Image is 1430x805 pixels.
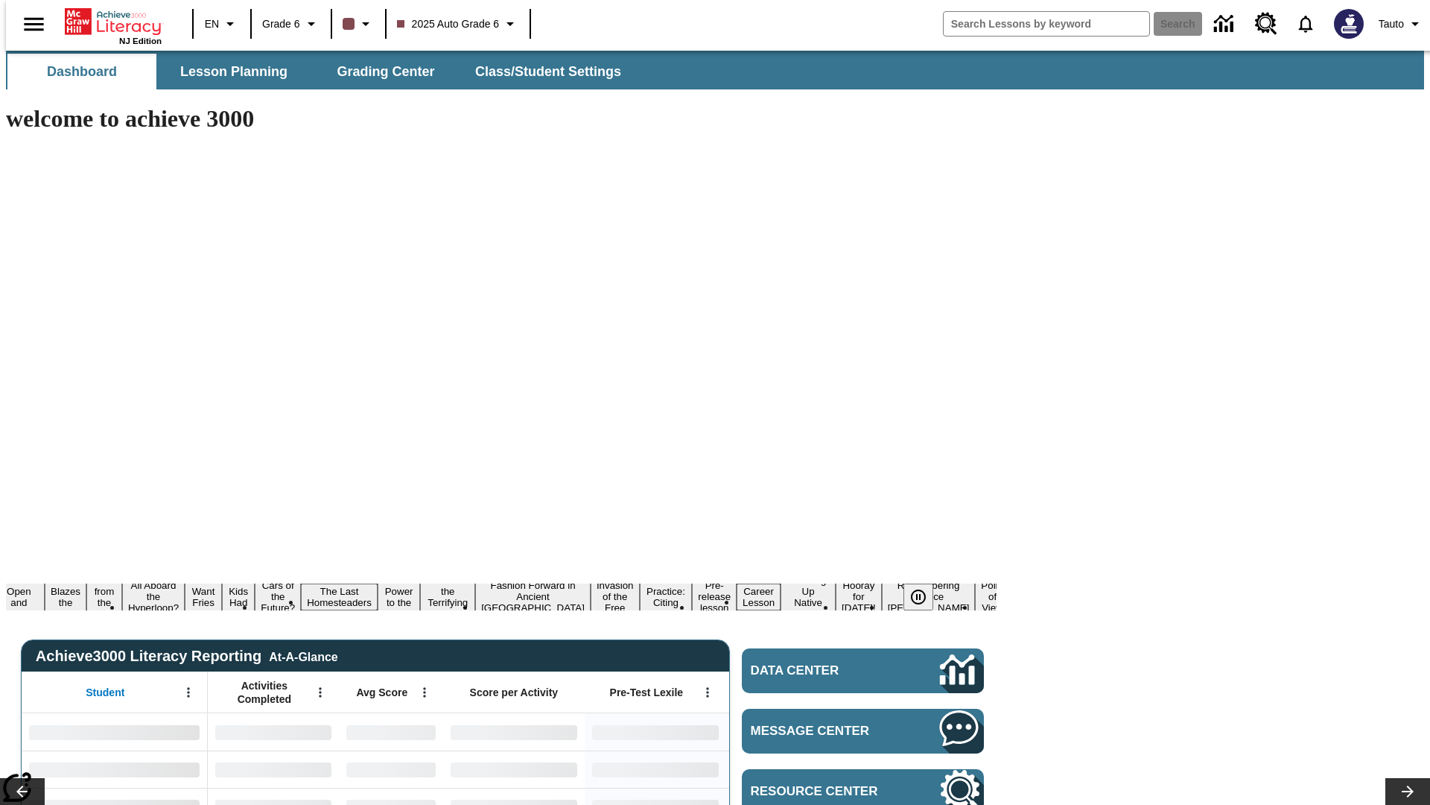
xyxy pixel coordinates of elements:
a: Home [65,7,162,37]
span: Avg Score [356,686,407,699]
button: Slide 15 Pre-release lesson [692,578,737,616]
span: EN [205,16,219,32]
a: Notifications [1286,4,1325,43]
button: Open Menu [696,681,719,704]
a: Resource Center, Will open in new tab [1246,4,1286,44]
div: At-A-Glance [269,648,337,664]
button: Slide 10 Solar Power to the People [378,572,421,622]
span: Dashboard [47,63,117,80]
button: Slide 14 Mixed Practice: Citing Evidence [640,572,693,622]
button: Open Menu [413,681,436,704]
div: SubNavbar [6,54,635,89]
button: Lesson Planning [159,54,308,89]
button: Slide 18 Hooray for Constitution Day! [836,578,882,616]
button: Slide 12 Fashion Forward in Ancient Rome [475,578,591,616]
span: Achieve3000 Literacy Reporting [36,648,338,665]
span: Tauto [1379,16,1404,32]
a: Message Center [742,709,984,754]
span: Pre-Test Lexile [610,686,684,699]
span: Lesson Planning [180,63,287,80]
button: Slide 20 Point of View [975,578,1009,616]
div: Home [65,5,162,45]
span: 2025 Auto Grade 6 [397,16,500,32]
div: SubNavbar [6,51,1424,89]
button: Slide 17 Cooking Up Native Traditions [781,572,836,622]
a: Data Center [1205,4,1246,45]
input: search field [944,12,1149,36]
div: No Data, [208,751,339,788]
span: Score per Activity [470,686,559,699]
a: Data Center [742,648,984,693]
button: Slide 13 The Invasion of the Free CD [591,566,640,627]
button: Language: EN, Select a language [198,10,246,37]
button: Class/Student Settings [463,54,633,89]
span: Class/Student Settings [475,63,621,80]
button: Open Menu [177,681,200,704]
img: Avatar [1334,9,1364,39]
span: Resource Center [751,784,895,799]
button: Slide 7 Dirty Jobs Kids Had To Do [222,561,255,633]
span: Activities Completed [215,679,314,706]
button: Grading Center [311,54,460,89]
span: Grade 6 [262,16,300,32]
span: Student [86,686,124,699]
button: Class color is dark brown. Change class color [337,10,381,37]
button: Slide 8 Cars of the Future? [255,578,301,616]
button: Slide 19 Remembering Justice O'Connor [882,578,976,616]
button: Slide 11 Attack of the Terrifying Tomatoes [420,572,475,622]
h1: welcome to achieve 3000 [6,105,997,133]
div: No Data, [339,751,443,788]
button: Grade: Grade 6, Select a grade [256,10,326,37]
button: Dashboard [7,54,156,89]
span: Data Center [751,663,890,678]
span: Message Center [751,724,895,739]
button: Pause [903,584,933,610]
button: Profile/Settings [1373,10,1430,37]
div: No Data, [208,713,339,751]
button: Slide 9 The Last Homesteaders [301,584,378,610]
div: Pause [903,584,948,610]
button: Slide 6 Do You Want Fries With That? [185,561,222,633]
button: Select a new avatar [1325,4,1373,43]
button: Class: 2025 Auto Grade 6, Select your class [391,10,526,37]
button: Slide 4 Back from the Deep [86,572,122,622]
button: Open Menu [309,681,331,704]
button: Slide 3 Hiker Blazes the Trail [45,572,86,622]
button: Open side menu [12,2,56,46]
button: Lesson carousel, Next [1385,778,1430,805]
div: No Data, [339,713,443,751]
button: Slide 16 Career Lesson [737,584,781,610]
span: NJ Edition [119,37,162,45]
span: Grading Center [337,63,434,80]
button: Slide 5 All Aboard the Hyperloop? [122,578,185,616]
